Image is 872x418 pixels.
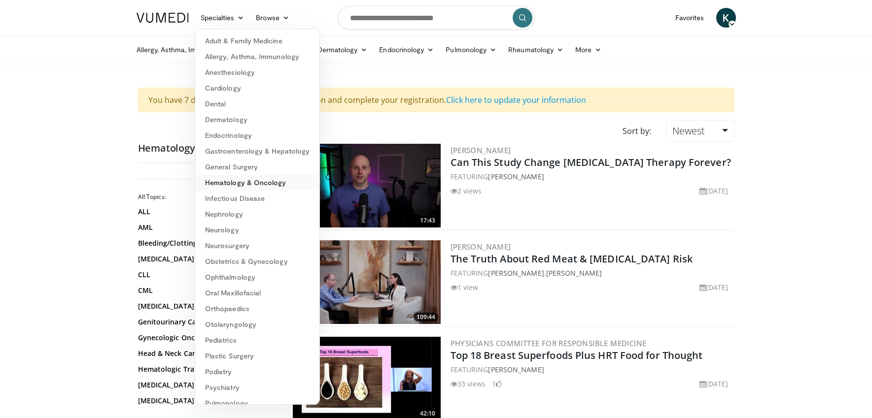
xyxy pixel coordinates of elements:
[195,317,319,332] a: Otolaryngology
[451,338,647,348] a: Physicians Committee for Responsible Medicine
[451,268,732,278] div: FEATURING ,
[195,222,319,238] a: Neurology
[293,144,441,227] img: cfe0949b-523d-46c9-96b1-b04131bb7568.300x170_q85_crop-smart_upscale.jpg
[373,40,440,60] a: Endocrinology
[138,270,271,280] a: CLL
[451,171,732,182] div: FEATURING
[451,156,731,169] a: Can This Study Change [MEDICAL_DATA] Therapy Forever?
[195,143,319,159] a: Gastroenterology & Hepatology
[451,364,732,375] div: FEATURING
[492,379,502,389] li: 1
[138,364,271,374] a: Hematologic Transplantation
[138,333,271,343] a: Gynecologic Oncology
[195,332,319,348] a: Pediatrics
[293,144,441,227] a: 17:43
[414,313,438,322] span: 109:44
[195,8,250,28] a: Specialties
[417,409,438,418] span: 42:10
[195,206,319,222] a: Nephrology
[195,301,319,317] a: Orthopaedics
[138,142,276,155] h2: Hematology & Oncology
[138,286,271,295] a: CML
[195,49,319,64] a: Allergy, Asthma, Immunology
[417,216,438,225] span: 17:43
[195,29,320,405] div: Specialties
[137,13,189,23] img: VuMedi Logo
[195,269,319,285] a: Ophthalmology
[451,379,486,389] li: 33 views
[451,145,511,155] a: [PERSON_NAME]
[195,128,319,143] a: Endocrinology
[546,268,602,278] a: [PERSON_NAME]
[672,124,705,137] span: Newest
[488,172,544,181] a: [PERSON_NAME]
[488,365,544,374] a: [PERSON_NAME]
[451,252,693,265] a: The Truth About Red Meat & [MEDICAL_DATA] Risk
[293,240,441,324] a: 109:44
[569,40,607,60] a: More
[138,317,271,327] a: Genitourinary Cancers
[138,301,271,311] a: [MEDICAL_DATA] Cancers
[669,8,710,28] a: Favorites
[138,349,271,358] a: Head & Neck Cancers
[488,268,544,278] a: [PERSON_NAME]
[451,186,482,196] li: 2 views
[195,380,319,395] a: Psychiatry
[195,175,319,191] a: Hematology & Oncology
[138,223,271,232] a: AML
[699,186,729,196] li: [DATE]
[451,349,703,362] a: Top 18 Breast Superfoods Plus HRT Food for Thought
[716,8,736,28] a: K
[195,159,319,175] a: General Surgery
[440,40,502,60] a: Pulmonology
[138,254,271,264] a: [MEDICAL_DATA]
[250,8,295,28] a: Browse
[312,40,374,60] a: Dermatology
[338,6,535,30] input: Search topics, interventions
[195,285,319,301] a: Oral Maxillofacial
[195,254,319,269] a: Obstetrics & Gynecology
[195,191,319,206] a: Infectious Disease
[446,95,586,105] a: Click here to update your information
[666,120,734,142] a: Newest
[138,238,271,248] a: Bleeding/Clotting Disorder
[131,40,243,60] a: Allergy, Asthma, Immunology
[699,282,729,292] li: [DATE]
[138,207,271,217] a: ALL
[451,242,511,252] a: [PERSON_NAME]
[195,364,319,380] a: Podiatry
[699,379,729,389] li: [DATE]
[195,395,319,411] a: Pulmonology
[138,380,271,390] a: [MEDICAL_DATA] [MEDICAL_DATA]
[615,120,659,142] div: Sort by:
[293,240,441,324] img: 5bfbeec7-074d-4293-b829-b5c4e60e45a9.300x170_q85_crop-smart_upscale.jpg
[195,238,319,254] a: Neurosurgery
[195,348,319,364] a: Plastic Surgery
[138,193,274,201] h2: All Topics:
[195,96,319,112] a: Dental
[195,112,319,128] a: Dermatology
[195,80,319,96] a: Cardiology
[138,396,271,406] a: [MEDICAL_DATA]
[451,282,479,292] li: 1 view
[138,88,734,112] div: You have 7 days left to update your information and complete your registration.
[195,33,319,49] a: Adult & Family Medicine
[195,64,319,80] a: Anesthesiology
[502,40,569,60] a: Rheumatology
